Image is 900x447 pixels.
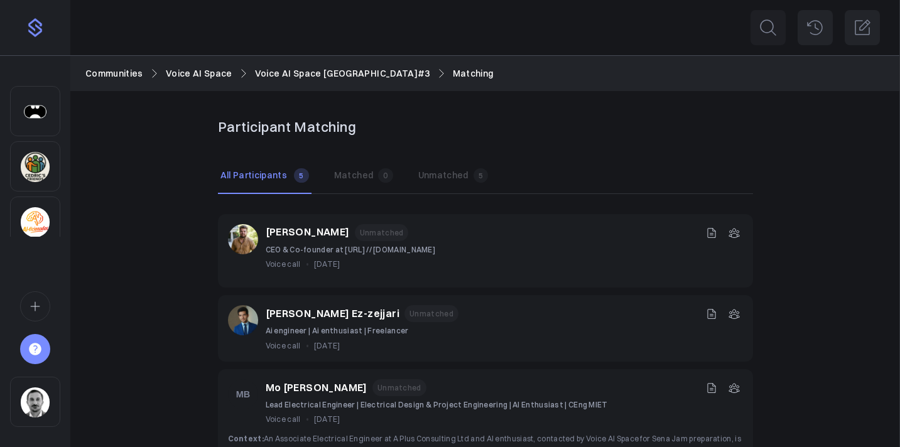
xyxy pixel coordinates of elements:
p: CEO & Co-founder at [URL] // [DOMAIN_NAME] [266,244,436,256]
span: [DATE] [314,258,340,270]
strong: Context: [228,434,264,443]
a: Communities [85,67,143,80]
h1: Participant Matching [218,116,753,138]
nav: Tabs [218,158,753,193]
img: 632ca948b03dfaebc57bbfc727b44469cd770681.jpg [228,224,258,254]
img: purple-logo-18f04229334c5639164ff563510a1dba46e1211543e89c7069427642f6c28bac.png [25,18,45,38]
span: 5 [294,168,308,183]
img: 2jp1kfh9ib76c04m8niqu4f45e0u [21,207,50,237]
span: 5 [474,168,488,183]
span: • [306,340,309,352]
nav: Breadcrumb [85,67,885,80]
span: • [306,413,309,425]
a: [PERSON_NAME] [266,224,350,240]
button: Unmatched5 [416,158,491,193]
span: • [306,258,309,270]
span: 0 [378,168,393,183]
img: 28af0a1e3d4f40531edab4c731fc1aa6b0a27966.jpg [21,387,50,417]
p: All Participants [220,170,288,181]
a: Mo [PERSON_NAME] [266,380,367,396]
a: Voice AI Space [166,67,232,80]
button: Matched0 [332,158,396,193]
span: Voice call [266,258,301,270]
p: Lead Electrical Engineer | Electrical Design & Project Engineering | AI Enthusiast | CEng MIET [266,399,608,411]
span: Unmatched [404,305,458,322]
img: h43bkvsr5et7tm34izh0kwce423c [21,97,50,127]
img: MB [228,379,258,409]
a: Matching [453,67,494,80]
a: [PERSON_NAME] Ez-zejjari [266,306,400,322]
span: Voice call [266,413,301,425]
button: All Participants 5 [218,158,312,193]
img: 3pj2efuqyeig3cua8agrd6atck9r [21,152,50,182]
a: Voice AI Space [GEOGRAPHIC_DATA]#3 [255,67,430,80]
img: 283bcf1aace382520968f9800dee7853efc4a0a0.jpg [228,305,258,335]
span: Unmatched [372,379,426,396]
span: [DATE] [314,413,340,425]
span: [DATE] [314,340,340,352]
p: Ai engineer | Ai enthusiast | Freelancer [266,325,458,337]
span: Unmatched [355,224,409,241]
span: Voice call [266,340,301,352]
